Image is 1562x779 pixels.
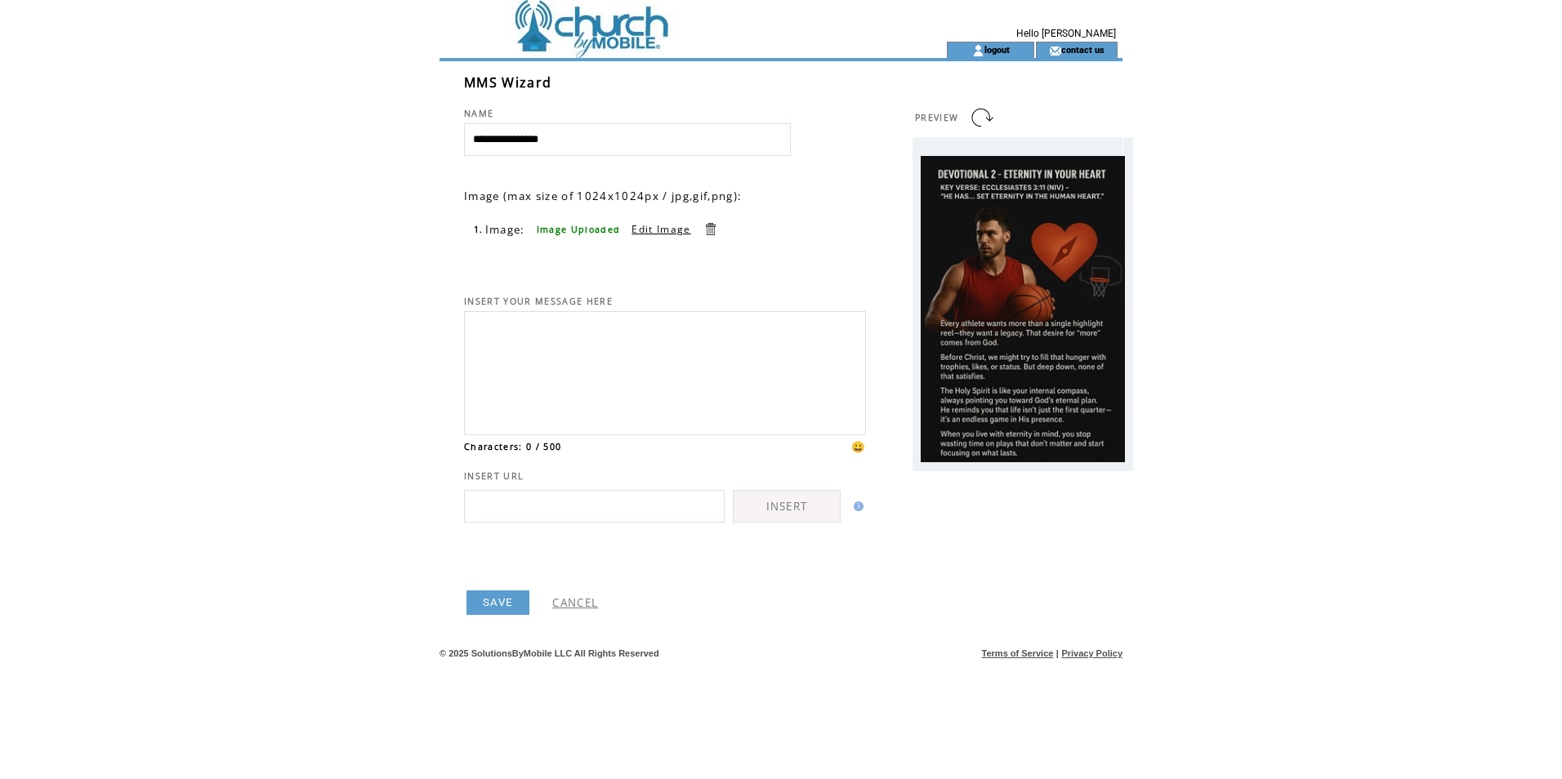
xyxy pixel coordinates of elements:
span: Characters: 0 / 500 [464,441,561,452]
span: MMS Wizard [464,73,551,91]
span: 1. [474,224,484,235]
span: PREVIEW [915,112,958,123]
span: NAME [464,108,493,119]
span: 😀 [851,439,866,454]
img: help.gif [849,501,864,511]
a: contact us [1061,44,1105,55]
a: SAVE [466,590,529,615]
span: | [1056,648,1059,658]
a: INSERT [733,490,841,523]
span: Image Uploaded [537,224,621,235]
span: INSERT URL [464,470,524,482]
a: Terms of Service [982,648,1054,658]
span: Image: [485,222,525,237]
a: CANCEL [552,595,598,610]
img: contact_us_icon.gif [1049,44,1061,57]
a: Delete this item [703,221,718,237]
span: Image (max size of 1024x1024px / jpg,gif,png): [464,189,742,203]
img: account_icon.gif [972,44,984,57]
a: Edit Image [631,222,690,236]
span: Hello [PERSON_NAME] [1016,28,1116,39]
span: © 2025 SolutionsByMobile LLC All Rights Reserved [440,648,659,658]
span: INSERT YOUR MESSAGE HERE [464,296,613,307]
a: Privacy Policy [1061,648,1122,658]
a: logout [984,44,1010,55]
